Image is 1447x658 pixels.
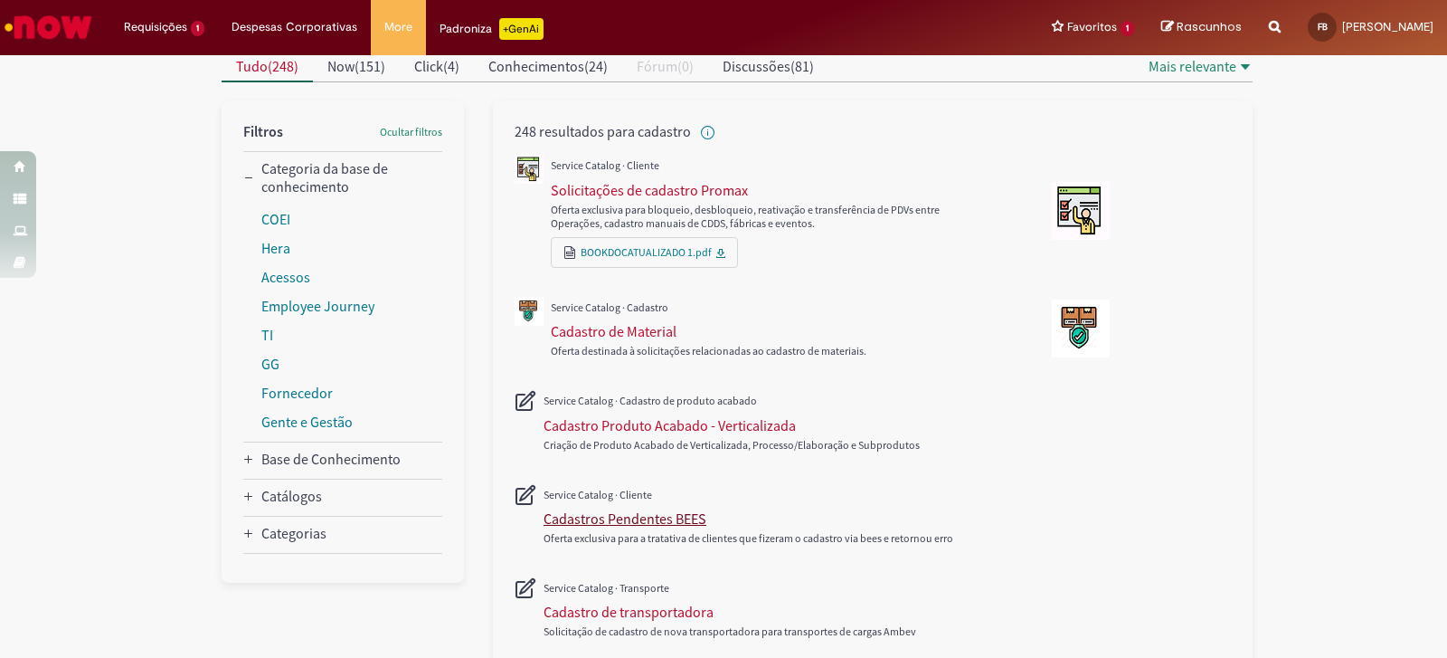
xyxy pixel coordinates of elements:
[1067,18,1117,36] span: Favoritos
[499,18,544,40] p: +GenAi
[1121,21,1134,36] span: 1
[1161,19,1242,36] a: Rascunhos
[2,9,95,45] img: ServiceNow
[1177,18,1242,35] span: Rascunhos
[440,18,544,40] div: Padroniza
[124,18,187,36] span: Requisições
[191,21,204,36] span: 1
[384,18,412,36] span: More
[232,18,357,36] span: Despesas Corporativas
[1318,21,1328,33] span: FB
[1342,19,1433,34] span: [PERSON_NAME]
